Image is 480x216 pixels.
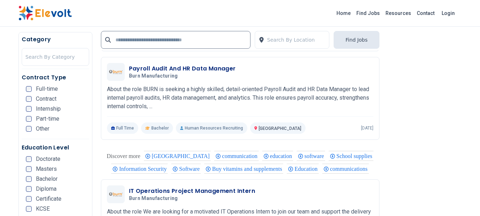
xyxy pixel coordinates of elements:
[179,166,202,172] span: Software
[119,166,169,172] span: Information Security
[18,6,72,21] img: Elevolt
[361,125,373,131] p: [DATE]
[36,186,56,192] span: Diploma
[26,96,32,102] input: Contract
[26,176,32,182] input: Bachelor
[26,116,32,122] input: Part-time
[26,86,32,92] input: Full-time
[287,164,319,174] div: Education
[111,164,168,174] div: Information Security
[36,166,57,172] span: Masters
[26,106,32,112] input: Internship
[212,166,284,172] span: Buy vitamins and supplements
[22,73,89,82] h5: Contract Type
[152,153,212,159] span: [GEOGRAPHIC_DATA]
[107,151,140,161] div: These are topics related to the article that might interest you
[22,143,89,152] h5: Education Level
[354,7,383,19] a: Find Jobs
[304,153,326,159] span: software
[414,7,437,19] a: Contact
[109,192,123,196] img: Burn Manufacturing
[129,64,236,73] h3: Payroll Audit And HR Data Manager
[36,126,49,132] span: Other
[329,151,373,161] div: School supplies
[262,151,293,161] div: education
[36,196,61,202] span: Certificate
[107,63,373,134] a: Burn ManufacturingPayroll Audit And HR Data ManagerBurn ManufacturingAbout the role BURN is seeki...
[107,122,139,134] p: Full Time
[437,6,459,20] a: Login
[26,126,32,132] input: Other
[36,106,61,112] span: Internship
[336,153,374,159] span: School supplies
[270,153,294,159] span: education
[26,206,32,212] input: KCSE
[36,116,59,122] span: Part-time
[222,153,260,159] span: communication
[36,86,58,92] span: Full-time
[334,31,379,49] button: Find Jobs
[330,166,370,172] span: communications
[204,164,283,174] div: Buy vitamins and supplements
[109,69,123,74] img: Burn Manufacturing
[36,206,50,212] span: KCSE
[26,156,32,162] input: Doctorate
[297,151,325,161] div: software
[129,73,178,79] span: Burn Manufacturing
[444,182,480,216] iframe: Chat Widget
[214,151,259,161] div: communication
[176,122,247,134] p: Human Resources Recruiting
[334,7,354,19] a: Home
[383,7,414,19] a: Resources
[36,156,60,162] span: Doctorate
[144,151,211,161] div: Nairobi
[151,125,169,131] span: Bachelor
[171,164,201,174] div: Software
[259,126,301,131] span: [GEOGRAPHIC_DATA]
[295,166,320,172] span: Education
[129,187,255,195] h3: IT Operations Project Management Intern
[26,186,32,192] input: Diploma
[36,96,56,102] span: Contract
[26,166,32,172] input: Masters
[26,196,32,202] input: Certificate
[107,85,373,111] p: About the role BURN is seeking a highly skilled, detail-oriented Payroll Audit and HR Data Manage...
[22,35,89,44] h5: Category
[322,164,369,174] div: communications
[129,195,178,202] span: Burn Manufacturing
[36,176,58,182] span: Bachelor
